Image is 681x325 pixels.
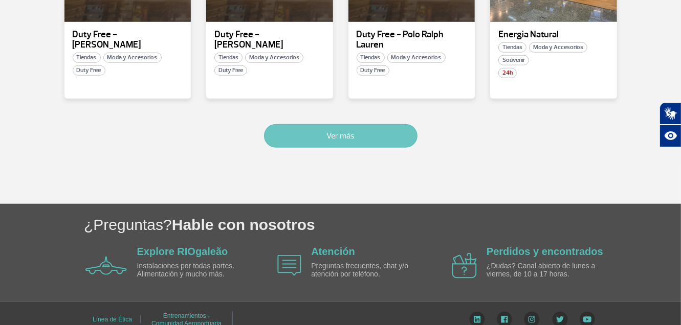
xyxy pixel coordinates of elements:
[214,65,247,76] span: Duty Free
[214,30,325,50] p: Duty Free - [PERSON_NAME]
[172,216,315,233] span: Hable con nosotros
[357,53,385,63] span: Tiendas
[660,102,681,147] div: Plugin de acessibilidade da Hand Talk.
[264,124,418,148] button: Ver más
[660,102,681,125] button: Abrir tradutor de língua de sinais.
[357,30,467,50] p: Duty Free - Polo Ralph Lauren
[84,214,681,235] h1: ¿Preguntas?
[487,246,603,257] a: Perdidos y encontrados
[85,257,127,275] img: airplane icon
[311,262,429,278] p: Preguntas frecuentes, chat y/o atención por teléfono.
[357,65,389,76] span: Duty Free
[103,53,162,63] span: Moda y Accesorios
[311,246,355,257] a: Atención
[73,30,183,50] p: Duty Free - [PERSON_NAME]
[137,262,255,278] p: Instalaciones por todas partes. Alimentación y mucho más.
[245,53,303,63] span: Moda y Accesorios
[498,42,526,53] span: Tiendas
[487,262,604,278] p: ¿Dudas? Canal abierto de lunes a viernes, de 10 a 17 horas.
[214,53,243,63] span: Tiendas
[73,53,101,63] span: Tiendas
[137,246,228,257] a: Explore RIOgaleão
[498,55,529,65] span: Souvenir
[452,253,477,278] img: airplane icon
[498,68,517,78] span: 24h
[73,65,105,76] span: Duty Free
[498,30,609,40] p: Energia Natural
[387,53,446,63] span: Moda y Accesorios
[529,42,587,53] span: Moda y Accesorios
[277,255,301,276] img: airplane icon
[660,125,681,147] button: Abrir recursos assistivos.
